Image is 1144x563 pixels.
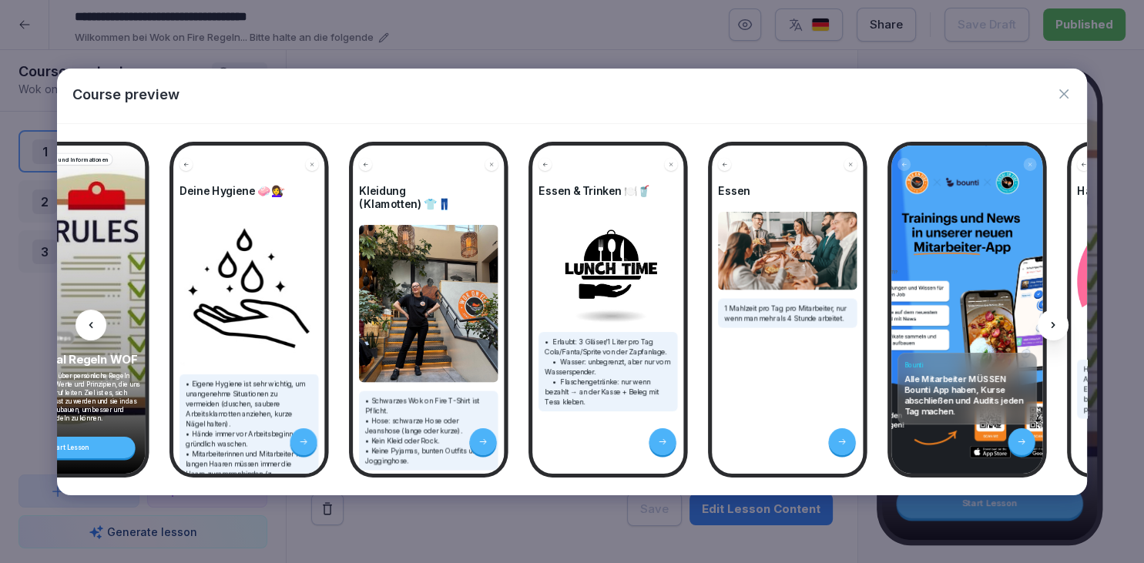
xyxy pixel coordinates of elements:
img: Image and Text preview image [538,212,678,323]
img: Image and Text preview image [359,225,498,383]
h4: Bounti [904,360,1031,369]
p: 1 Mahlzeit pro Tag pro Mitarbeiter, nur wenn man mehr als 4 Stunde arbeitet. [724,303,851,323]
div: Start Lesson [4,437,136,458]
h4: Kleidung (Klamotten) 👕👖 [359,184,498,210]
p: • Schwarzes Wok on Fire T-Shirt ist Pflicht. • Hose: schwarze Hose oder Jeanshose (lange oder kur... [365,395,492,465]
img: Image and Text preview image [179,212,319,366]
h4: Essen [718,184,857,197]
p: • Eigene Hygiene ist sehr wichtig, um unangenehme Situationen zu vermeiden (duschen, saubere Arbe... [186,378,313,508]
img: Image and Text preview image [718,212,857,290]
p: Course preview [72,84,179,105]
p: Alle Mitarbeiter MÜSSEN Bounti App haben, Kurse abschließen und Audits jeden Tag machen. [904,373,1031,416]
p: • Erlaubt: 3 Gläser/1 Liter pro Tag Cola/Fanta/Sprite von der Zapfanlage. • Wasser: unbegrenzt, a... [545,337,672,407]
h4: Essen & Trinken 🍽️🥤 [538,184,678,197]
p: 16 Steps [47,333,71,342]
h4: Deine Hygiene 🧼💇‍♀️ [179,184,319,197]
